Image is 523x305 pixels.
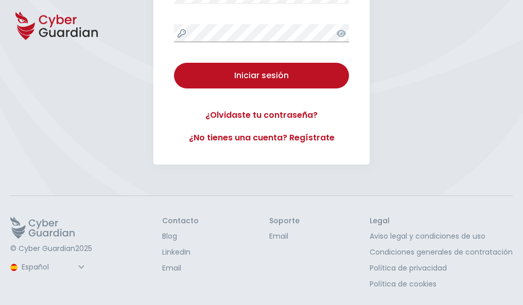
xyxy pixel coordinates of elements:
[370,247,513,258] a: Condiciones generales de contratación
[162,263,199,274] a: Email
[174,63,349,88] button: Iniciar sesión
[269,217,300,226] h3: Soporte
[162,247,199,258] a: LinkedIn
[10,264,18,271] img: region-logo
[269,231,300,242] a: Email
[370,263,513,274] a: Política de privacidad
[174,109,349,121] a: ¿Olvidaste tu contraseña?
[162,231,199,242] a: Blog
[162,217,199,226] h3: Contacto
[370,217,513,226] h3: Legal
[174,132,349,144] a: ¿No tienes una cuenta? Regístrate
[182,69,341,82] div: Iniciar sesión
[370,279,513,290] a: Política de cookies
[10,244,92,254] p: © Cyber Guardian 2025
[370,231,513,242] a: Aviso legal y condiciones de uso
